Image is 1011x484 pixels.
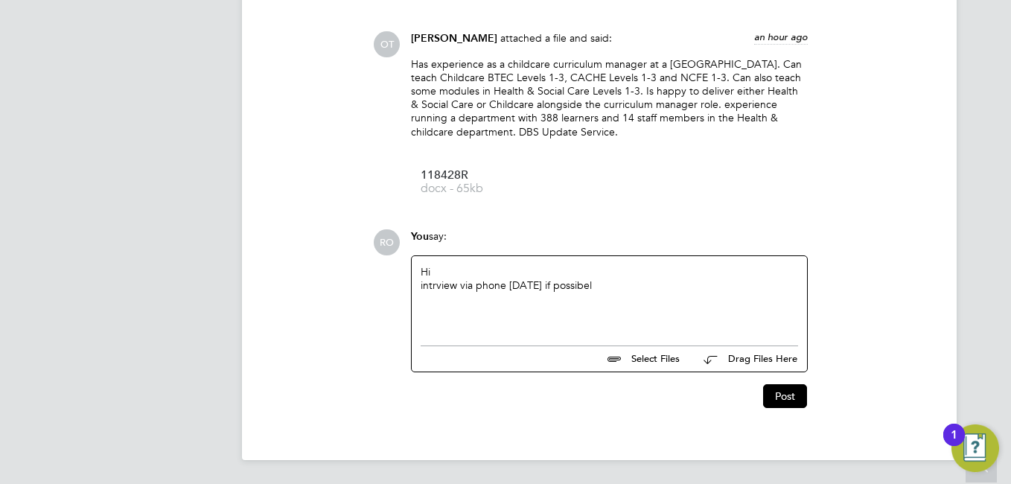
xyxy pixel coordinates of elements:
[951,424,999,472] button: Open Resource Center, 1 new notification
[421,265,798,329] div: Hi
[692,344,798,375] button: Drag Files Here
[411,230,429,243] span: You
[763,384,807,408] button: Post
[421,183,540,194] span: docx - 65kb
[374,229,400,255] span: RO
[411,32,497,45] span: [PERSON_NAME]
[411,229,808,255] div: say:
[421,170,540,194] a: 118428R docx - 65kb
[754,31,808,43] span: an hour ago
[500,31,612,45] span: attached a file and said:
[951,435,957,454] div: 1
[421,170,540,181] span: 118428R
[411,57,808,138] p: Has experience as a childcare curriculum manager at a [GEOGRAPHIC_DATA]. Can teach Childcare BTEC...
[374,31,400,57] span: OT
[421,278,798,292] div: intrview via phone [DATE] if possibel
